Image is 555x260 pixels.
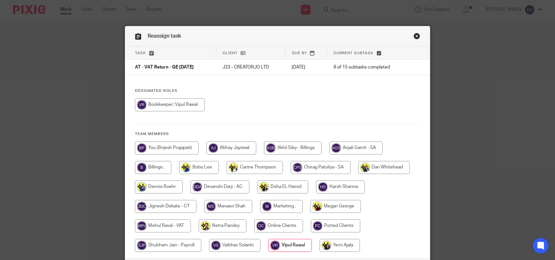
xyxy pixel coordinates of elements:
[292,51,307,55] span: Due by
[414,33,420,42] a: Close this dialog window
[148,33,181,39] span: Reassign task
[327,60,407,75] td: 8 of 15 subtasks completed
[135,131,420,137] h4: Team members
[135,65,194,70] span: AT - VAT Return - QE [DATE]
[223,51,238,55] span: Client
[292,64,321,70] p: [DATE]
[135,51,146,55] span: Task
[334,51,374,55] span: Current subtask
[222,64,279,70] p: J23 - CREATORJO LTD
[135,88,420,93] h4: Designated Roles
